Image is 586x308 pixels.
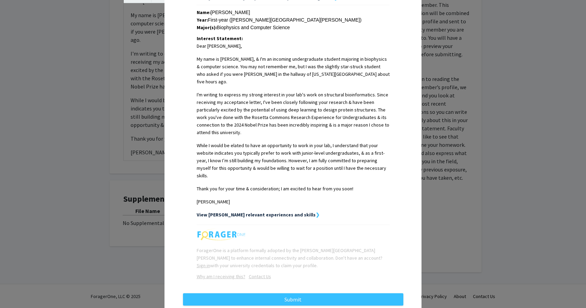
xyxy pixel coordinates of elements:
[197,273,245,280] a: Opens in a new tab
[197,142,390,179] p: While I would be elated to have an opportunity to work in your lab, I understand that your websit...
[197,17,208,23] strong: Year:
[197,262,210,269] a: Sign in
[316,212,320,218] strong: ❯
[197,42,390,50] p: Dear [PERSON_NAME],
[197,24,217,31] strong: Major(s):
[197,9,211,15] strong: Name:
[197,9,390,16] div: [PERSON_NAME]
[249,273,271,280] u: Contact Us
[197,247,382,269] span: ForagerOne is a platform formally adopted by the [PERSON_NAME][GEOGRAPHIC_DATA][PERSON_NAME] to e...
[197,198,390,205] p: [PERSON_NAME]
[197,16,390,24] div: First-year ([PERSON_NAME][GEOGRAPHIC_DATA][PERSON_NAME])
[197,35,243,42] strong: Interest Statement:
[197,55,390,85] p: My name is [PERSON_NAME], & I'm an incoming undergraduate student majoring in biophysics & comput...
[197,24,390,31] div: Biophysics and Computer Science
[197,185,390,192] p: Thank you for your time & consideration; I am excited to hear from you soon!
[245,273,271,280] a: Opens in a new tab
[197,273,245,280] u: Why am I receiving this?
[197,212,316,218] strong: View [PERSON_NAME] relevant experiences and skills
[5,277,29,303] iframe: Chat
[197,91,390,136] p: I'm writing to express my strong interest in your lab's work on structural bioinformatics. Since ...
[183,293,403,306] button: Submit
